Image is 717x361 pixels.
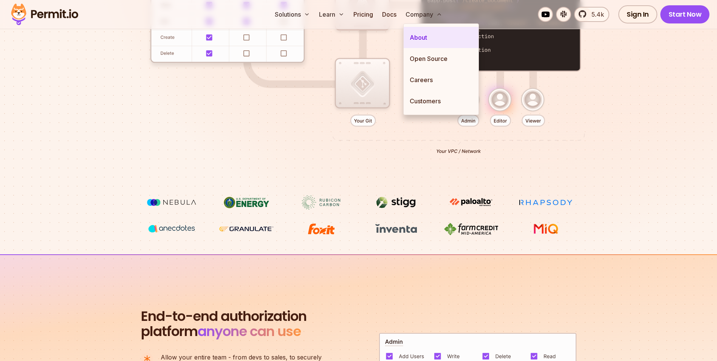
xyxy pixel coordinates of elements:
[316,7,347,22] button: Learn
[618,5,657,23] a: Sign In
[218,195,275,210] img: US department of energy
[350,7,376,22] a: Pricing
[379,7,400,22] a: Docs
[8,2,82,27] img: Permit logo
[404,48,479,69] a: Open Source
[520,223,571,235] img: MIQ
[368,195,424,210] img: Stigg
[404,69,479,90] a: Careers
[404,27,479,48] a: About
[443,195,499,209] img: paloalto
[368,222,424,235] img: inventa
[574,7,609,22] a: 5.4k
[141,309,307,339] h2: platform
[404,90,479,112] a: Customers
[293,195,350,210] img: Rubicon
[660,5,710,23] a: Start Now
[272,7,313,22] button: Solutions
[143,195,200,210] img: Nebula
[141,309,307,324] span: End-to-end authorization
[403,7,445,22] button: Company
[293,222,350,236] img: Foxit
[517,195,574,210] img: Rhapsody Health
[143,222,200,236] img: vega
[587,10,604,19] span: 5.4k
[218,222,275,236] img: Granulate
[198,322,301,341] span: anyone can use
[443,222,499,236] img: Farm Credit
